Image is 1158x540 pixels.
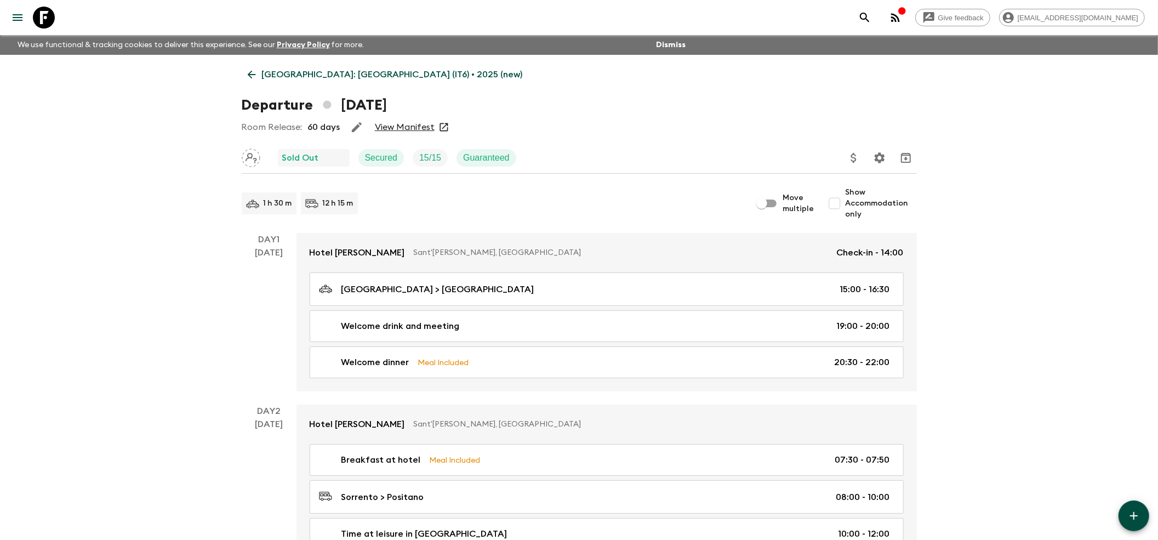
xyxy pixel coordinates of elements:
button: search adventures [854,7,876,29]
p: Meal Included [418,356,469,368]
p: Guaranteed [463,151,510,164]
button: Archive (Completed, Cancelled or Unsynced Departures only) [895,147,917,169]
p: Sant'[PERSON_NAME], [GEOGRAPHIC_DATA] [414,419,895,430]
p: Check-in - 14:00 [837,246,904,259]
div: [EMAIL_ADDRESS][DOMAIN_NAME] [999,9,1145,26]
div: [DATE] [255,246,283,391]
a: Hotel [PERSON_NAME]Sant'[PERSON_NAME], [GEOGRAPHIC_DATA] [296,405,917,444]
p: Sold Out [282,151,319,164]
a: View Manifest [375,122,435,133]
p: Welcome dinner [341,356,409,369]
p: [GEOGRAPHIC_DATA]: [GEOGRAPHIC_DATA] (IT6) • 2025 (new) [262,68,523,81]
p: Day 1 [242,233,296,246]
p: Room Release: [242,121,303,134]
p: Welcome drink and meeting [341,320,460,333]
p: Hotel [PERSON_NAME] [310,246,405,259]
p: 20:30 - 22:00 [835,356,890,369]
p: 12 h 15 m [323,198,353,209]
p: 15 / 15 [419,151,441,164]
p: Meal Included [430,454,481,466]
button: Dismiss [653,37,688,53]
h1: Departure [DATE] [242,94,387,116]
span: Move multiple [783,192,815,214]
p: 19:00 - 20:00 [837,320,890,333]
p: Day 2 [242,405,296,418]
button: Update Price, Early Bird Discount and Costs [843,147,865,169]
a: Breakfast at hotelMeal Included07:30 - 07:50 [310,444,904,476]
a: Welcome drink and meeting19:00 - 20:00 [310,310,904,342]
a: Welcome dinnerMeal Included20:30 - 22:00 [310,346,904,378]
p: 60 days [308,121,340,134]
div: Secured [358,149,404,167]
span: Show Accommodation only [846,187,917,220]
span: [EMAIL_ADDRESS][DOMAIN_NAME] [1012,14,1144,22]
a: Sorrento > Positano08:00 - 10:00 [310,480,904,514]
p: 1 h 30 m [264,198,292,209]
p: Secured [365,151,398,164]
a: [GEOGRAPHIC_DATA]: [GEOGRAPHIC_DATA] (IT6) • 2025 (new) [242,64,529,86]
p: [GEOGRAPHIC_DATA] > [GEOGRAPHIC_DATA] [341,283,534,296]
p: We use functional & tracking cookies to deliver this experience. See our for more. [13,35,369,55]
button: menu [7,7,28,29]
p: Sorrento > Positano [341,491,424,504]
p: 08:00 - 10:00 [836,491,890,504]
p: Breakfast at hotel [341,453,421,467]
a: Give feedback [915,9,990,26]
p: 07:30 - 07:50 [835,453,890,467]
span: Give feedback [932,14,990,22]
p: 15:00 - 16:30 [840,283,890,296]
div: Trip Fill [413,149,448,167]
p: Sant'[PERSON_NAME], [GEOGRAPHIC_DATA] [414,247,828,258]
a: [GEOGRAPHIC_DATA] > [GEOGRAPHIC_DATA]15:00 - 16:30 [310,272,904,306]
a: Privacy Policy [277,41,330,49]
p: Hotel [PERSON_NAME] [310,418,405,431]
a: Hotel [PERSON_NAME]Sant'[PERSON_NAME], [GEOGRAPHIC_DATA]Check-in - 14:00 [296,233,917,272]
span: Assign pack leader [242,152,260,161]
button: Settings [869,147,891,169]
